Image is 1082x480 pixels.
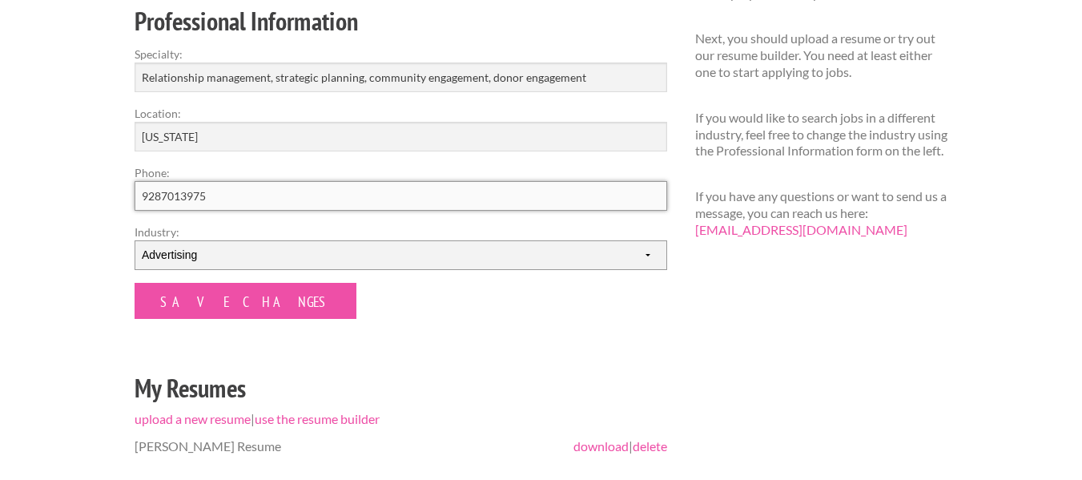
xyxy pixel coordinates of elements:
input: e.g. New York, NY [135,122,667,151]
label: Phone: [135,164,667,181]
h2: Professional Information [135,3,667,39]
input: Save Changes [135,283,356,319]
a: delete [633,438,667,454]
input: Optional [135,181,667,211]
p: If you would like to search jobs in a different industry, feel free to change the industry using ... [695,110,947,159]
label: Specialty: [135,46,667,63]
h2: My Resumes [135,370,667,406]
p: Next, you should upload a resume or try out our resume builder. You need at least either one to s... [695,30,947,80]
a: download [573,438,629,454]
label: Industry: [135,224,667,240]
a: upload a new resume [135,411,251,426]
a: [EMAIL_ADDRESS][DOMAIN_NAME] [695,222,907,237]
span: | [573,438,667,455]
span: [PERSON_NAME] Resume [135,438,281,454]
label: Location: [135,105,667,122]
p: If you have any questions or want to send us a message, you can reach us here: [695,188,947,238]
a: use the resume builder [255,411,380,426]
